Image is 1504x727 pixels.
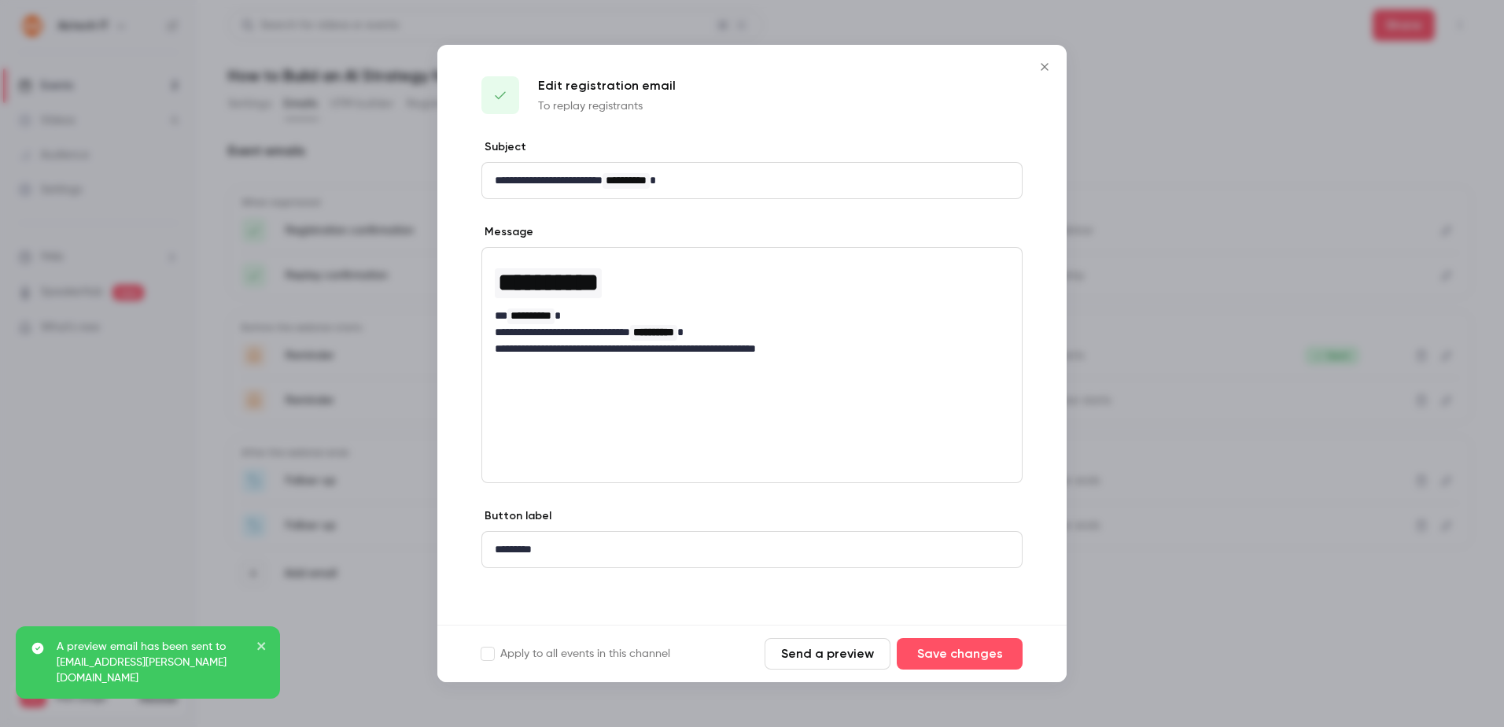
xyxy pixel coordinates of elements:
button: Send a preview [765,638,890,670]
label: Button label [481,508,551,524]
p: To replay registrants [538,98,676,114]
div: editor [482,163,1022,198]
button: Save changes [897,638,1023,670]
label: Subject [481,139,526,155]
div: editor [482,248,1022,367]
button: Close [1029,51,1060,83]
label: Apply to all events in this channel [481,646,670,662]
label: Message [481,224,533,240]
p: Edit registration email [538,76,676,95]
div: editor [482,532,1022,567]
button: close [256,639,267,658]
p: A preview email has been sent to [EMAIL_ADDRESS][PERSON_NAME][DOMAIN_NAME] [57,639,245,686]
